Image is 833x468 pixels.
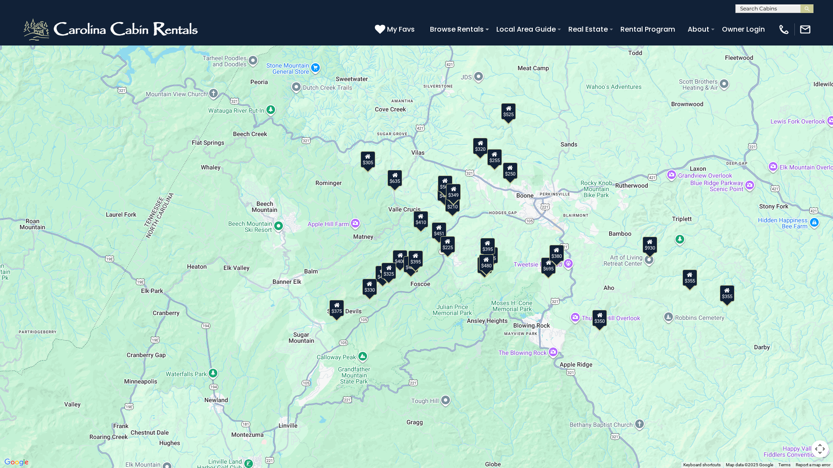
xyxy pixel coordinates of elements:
[643,237,657,253] div: $930
[564,22,612,37] a: Real Estate
[718,22,769,37] a: Owner Login
[426,22,488,37] a: Browse Rentals
[683,22,714,37] a: About
[22,16,202,42] img: White-1-2.png
[682,270,697,286] div: $355
[387,24,415,35] span: My Favs
[492,22,560,37] a: Local Area Guide
[592,310,607,326] div: $350
[720,285,735,302] div: $355
[799,23,811,36] img: mail-regular-white.png
[541,257,556,274] div: $695
[778,23,790,36] img: phone-regular-white.png
[375,24,417,35] a: My Favs
[549,245,564,261] div: $380
[616,22,679,37] a: Rental Program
